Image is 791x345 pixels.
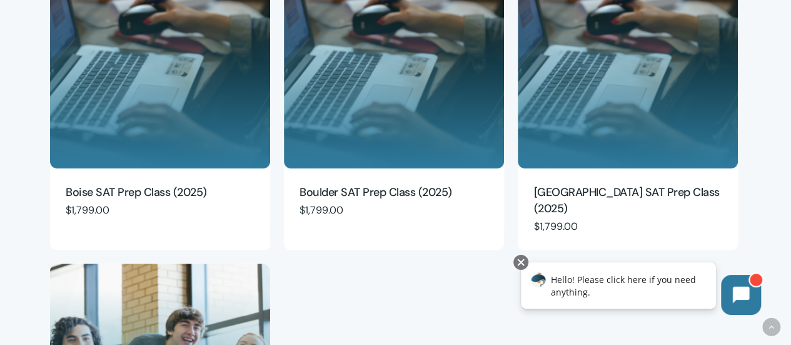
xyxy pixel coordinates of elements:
[300,203,305,217] span: $
[533,220,577,233] bdi: 1,799.00
[300,184,488,202] a: Boulder SAT Prep Class (2025)
[300,203,343,217] bdi: 1,799.00
[533,184,722,218] a: [GEOGRAPHIC_DATA] SAT Prep Class (2025)
[66,184,254,202] a: Boise SAT Prep Class (2025)
[66,203,109,217] bdi: 1,799.00
[508,252,773,327] iframe: Chatbot
[533,220,539,233] span: $
[66,203,71,217] span: $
